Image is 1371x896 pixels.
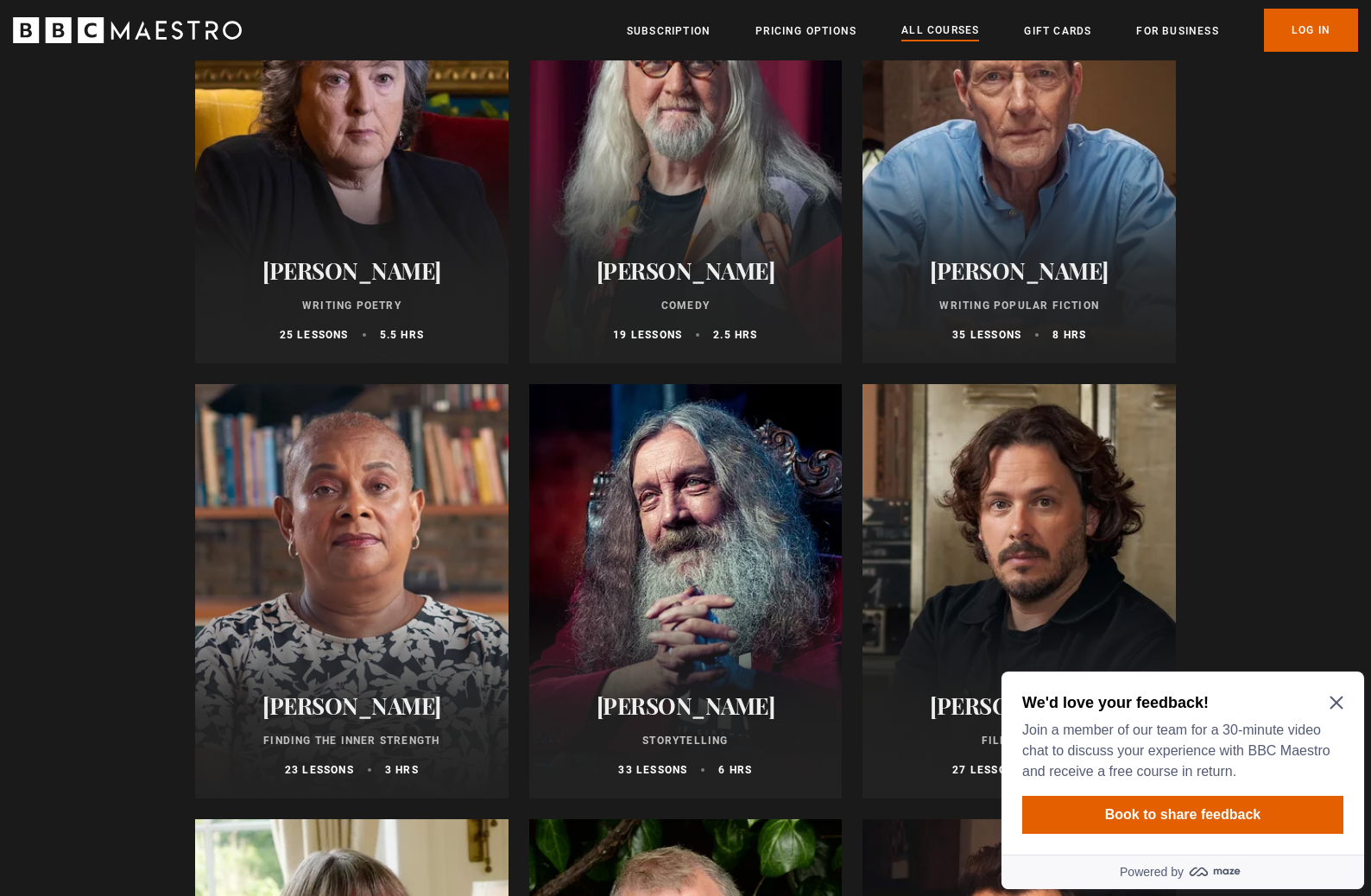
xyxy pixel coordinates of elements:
p: 3 hrs [385,762,419,778]
a: [PERSON_NAME] Finding the Inner Strength 23 lessons 3 hrs [195,384,509,798]
h2: [PERSON_NAME] [550,257,822,284]
h2: [PERSON_NAME] [550,692,822,719]
p: 27 lessons [952,762,1021,778]
p: Finding the Inner Strength [216,733,488,748]
p: 35 lessons [952,327,1021,343]
a: [PERSON_NAME] Filmmaking 27 lessons 4 hrs [862,384,1176,798]
p: 33 lessons [618,762,687,778]
p: 25 lessons [280,327,349,343]
p: Filmmaking [883,733,1155,748]
p: 6 hrs [718,762,752,778]
button: Book to share feedback [28,131,349,169]
nav: Primary [627,9,1358,52]
a: Gift Cards [1024,22,1091,40]
p: 5.5 hrs [380,327,424,343]
svg: BBC Maestro [13,17,242,43]
h2: [PERSON_NAME] [216,257,488,284]
button: Close Maze Prompt [335,31,349,45]
a: Subscription [627,22,711,40]
a: Log In [1264,9,1358,52]
p: Writing Popular Fiction [883,298,1155,313]
p: 2.5 hrs [713,327,757,343]
p: Writing Poetry [216,298,488,313]
h2: [PERSON_NAME] [883,257,1155,284]
p: Storytelling [550,733,822,748]
p: Comedy [550,298,822,313]
a: For business [1136,22,1218,40]
p: Join a member of our team for a 30-minute video chat to discuss your experience with BBC Maestro ... [28,55,342,117]
a: Powered by maze [7,190,370,224]
p: 23 lessons [285,762,354,778]
h2: [PERSON_NAME] [216,692,488,719]
p: 8 hrs [1052,327,1086,343]
p: 19 lessons [613,327,682,343]
div: Optional study invitation [7,7,370,224]
a: [PERSON_NAME] Storytelling 33 lessons 6 hrs [529,384,843,798]
a: All Courses [901,22,979,41]
h2: We'd love your feedback! [28,28,342,48]
a: Pricing Options [755,22,856,40]
h2: [PERSON_NAME] [883,692,1155,719]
